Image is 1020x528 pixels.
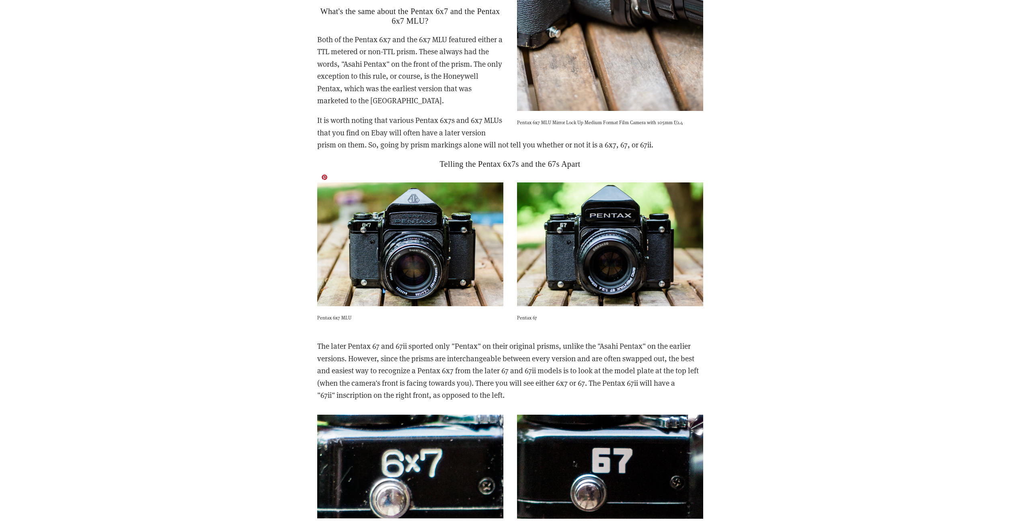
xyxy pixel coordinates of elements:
p: Both of the Pentax 6x7 and the 6x7 MLU featured either a TTL metered or non-TTL prism. These alwa... [317,33,703,106]
img: Pentax 67 [517,182,703,307]
a: Pin it! [321,174,328,180]
p: The later Pentax 67 and 67ii sported only "Pentax" on their original prisms, unlike the "Asahi Pe... [317,340,703,401]
img: Pentax 6x7 MLU [317,182,503,307]
h2: What's the same about the Pentax 6x7 and the Pentax 6x7 MLU? [317,6,703,26]
p: Pentax 6x7 MLU Mirror Lock Up Medium Format Film Camera with 105mm f/2.4 [517,118,703,126]
p: Pentax 6x7 MLU [317,313,503,321]
p: Pentax 67 [517,313,703,321]
img: Difference Between Pentax 6x7 and Pentax 67 versions (8 of 2).jpg [317,415,503,518]
img: Difference Between Pentax 6x7 and Pentax 67 versions (7 of 2).jpg [517,415,703,518]
h2: Telling the Pentax 6x7s and the 67s Apart [317,159,703,169]
p: It is worth noting that various Pentax 6x7s and 6x7 MLUs that you find on Ebay will often have a ... [317,114,703,151]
